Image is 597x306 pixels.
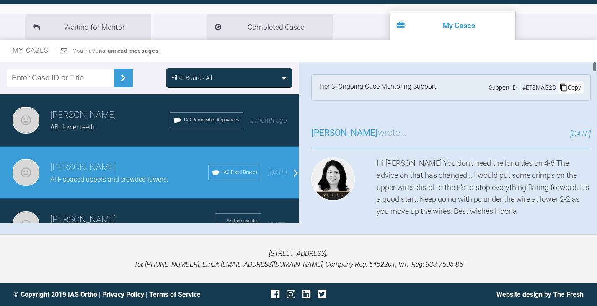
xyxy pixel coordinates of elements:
img: Hooria Olsen [311,157,355,201]
img: Jeffrey Bowman [13,211,39,238]
img: Jeffrey Bowman [13,159,39,186]
span: My Cases [13,46,56,54]
span: Support ID [489,83,517,92]
span: AH- spaced uppers and crowded lowers. [50,175,168,183]
div: Tier 3: Ongoing Case Mentoring Support [318,81,436,94]
span: [DATE] [268,169,287,177]
img: chevronRight.28bd32b0.svg [116,71,130,85]
h3: [PERSON_NAME] [50,213,215,227]
div: # ET8MAG2B [521,83,558,92]
span: [DATE] [570,129,591,138]
div: Copy [558,82,583,93]
strong: no unread messages [99,48,159,54]
div: © Copyright 2019 IAS Ortho | | [13,289,204,300]
a: Privacy Policy [102,291,144,298]
p: [STREET_ADDRESS]. Tel: [PHONE_NUMBER], Email: [EMAIL_ADDRESS][DOMAIN_NAME], Company Reg: 6452201,... [13,248,584,270]
li: Completed Cases [207,14,333,40]
span: You have [73,48,159,54]
li: My Cases [390,11,515,40]
a: Terms of Service [149,291,201,298]
span: a month ago [250,116,287,124]
div: Filter Boards: All [171,73,212,82]
h3: [PERSON_NAME] [50,160,208,175]
span: AB- lower teeth [50,123,95,131]
span: [DATE] [268,221,287,229]
span: [PERSON_NAME] [311,128,378,138]
a: Website design by The Fresh [496,291,584,298]
span: IAS Fixed Braces [222,169,258,176]
span: IAS Removable Appliances [225,217,257,232]
h3: [PERSON_NAME] [50,108,170,122]
img: Jeffrey Bowman [13,107,39,134]
h3: wrote... [311,126,406,140]
input: Enter Case ID or Title [7,69,114,87]
span: IAS Removable Appliances [184,116,240,124]
div: Hi [PERSON_NAME] You don't need the long ties on 4-6 The advice on that has changed... I would pu... [377,157,591,218]
li: Waiting for Mentor [25,14,151,40]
